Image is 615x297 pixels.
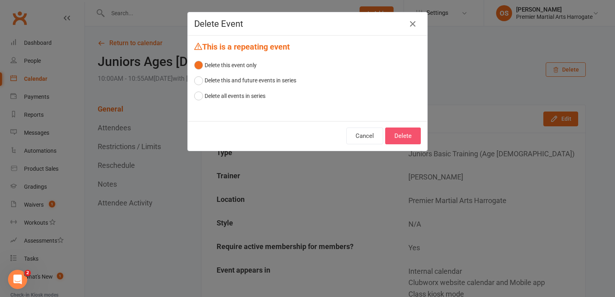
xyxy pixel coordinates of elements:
button: Cancel [346,128,383,144]
button: Delete this and future events in series [194,73,296,88]
h4: Delete Event [194,19,421,29]
iframe: Intercom live chat [8,270,27,289]
button: Delete this event only [194,58,257,73]
button: Close [406,18,419,30]
h4: This is a repeating event [194,42,421,51]
button: Delete all events in series [194,88,265,104]
span: 2 [24,270,31,276]
button: Delete [385,128,421,144]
